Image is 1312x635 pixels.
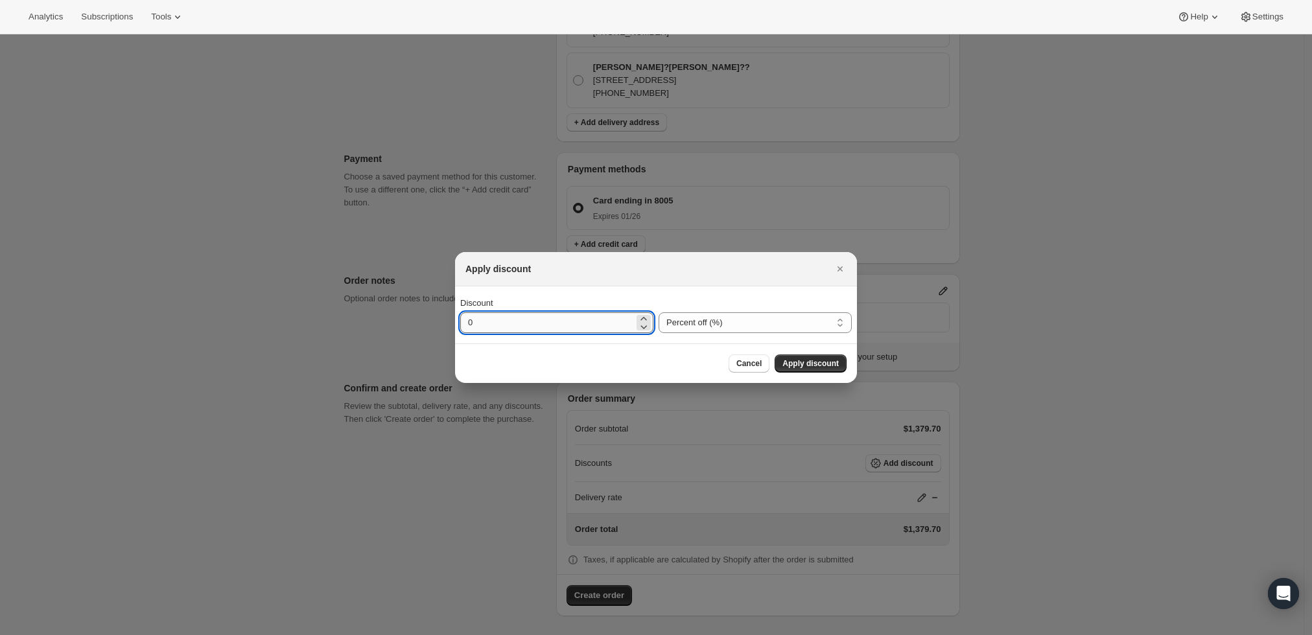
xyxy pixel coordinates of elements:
[151,12,171,22] span: Tools
[1252,12,1283,22] span: Settings
[729,354,769,373] button: Cancel
[143,8,192,26] button: Tools
[465,262,531,275] h2: Apply discount
[29,12,63,22] span: Analytics
[1190,12,1208,22] span: Help
[21,8,71,26] button: Analytics
[460,298,493,308] span: Discount
[81,12,133,22] span: Subscriptions
[782,358,839,369] span: Apply discount
[1268,578,1299,609] div: Open Intercom Messenger
[1232,8,1291,26] button: Settings
[831,260,849,278] button: Close
[73,8,141,26] button: Subscriptions
[736,358,762,369] span: Cancel
[1169,8,1228,26] button: Help
[775,354,847,373] button: Apply discount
